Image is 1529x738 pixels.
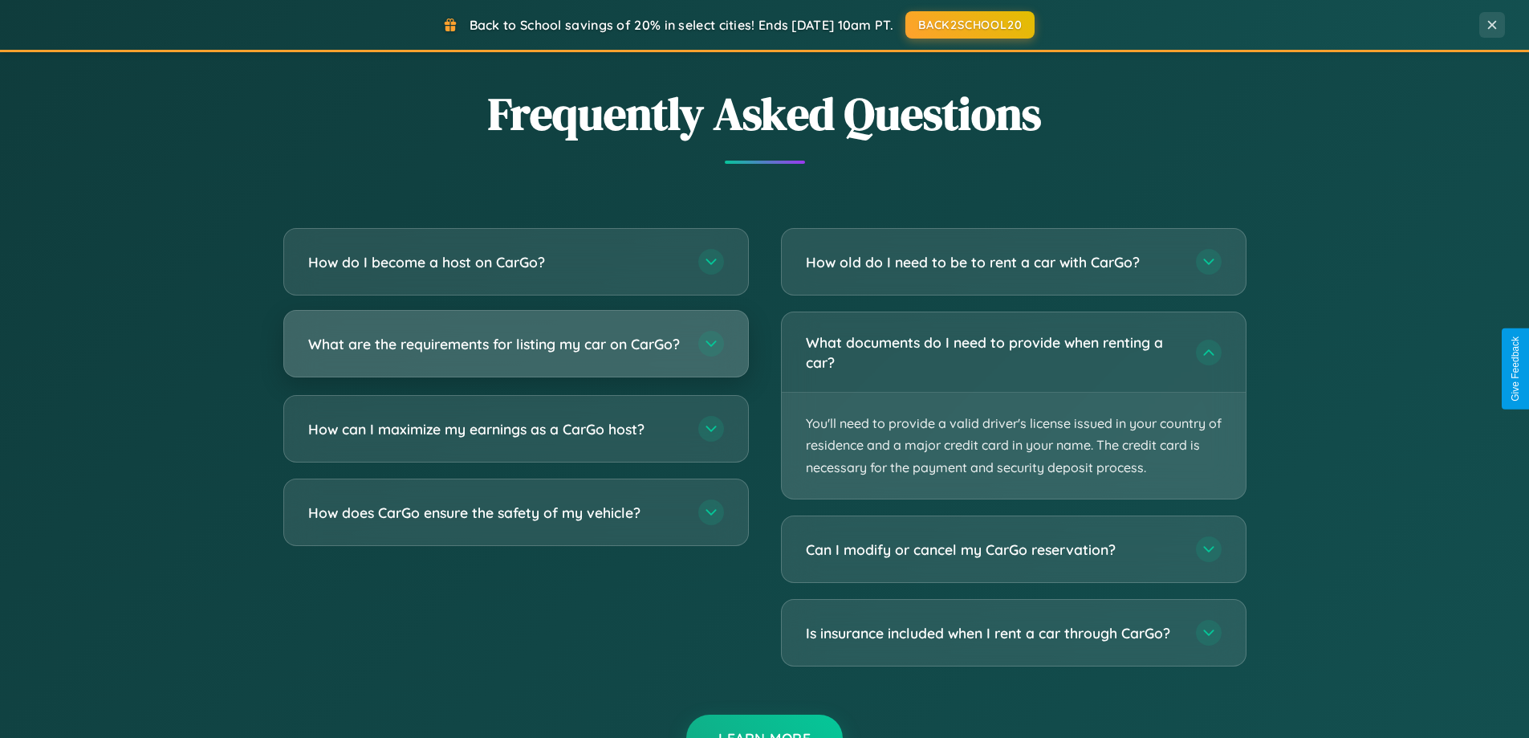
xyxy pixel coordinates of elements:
button: BACK2SCHOOL20 [905,11,1035,39]
p: You'll need to provide a valid driver's license issued in your country of residence and a major c... [782,393,1246,499]
h2: Frequently Asked Questions [283,83,1246,145]
h3: What documents do I need to provide when renting a car? [806,332,1180,372]
h3: Is insurance included when I rent a car through CarGo? [806,623,1180,643]
h3: How do I become a host on CarGo? [308,252,682,272]
h3: Can I modify or cancel my CarGo reservation? [806,540,1180,560]
div: Give Feedback [1510,336,1521,402]
h3: How can I maximize my earnings as a CarGo host? [308,419,682,439]
h3: How does CarGo ensure the safety of my vehicle? [308,503,682,523]
h3: How old do I need to be to rent a car with CarGo? [806,252,1180,272]
span: Back to School savings of 20% in select cities! Ends [DATE] 10am PT. [470,17,893,33]
h3: What are the requirements for listing my car on CarGo? [308,334,682,354]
